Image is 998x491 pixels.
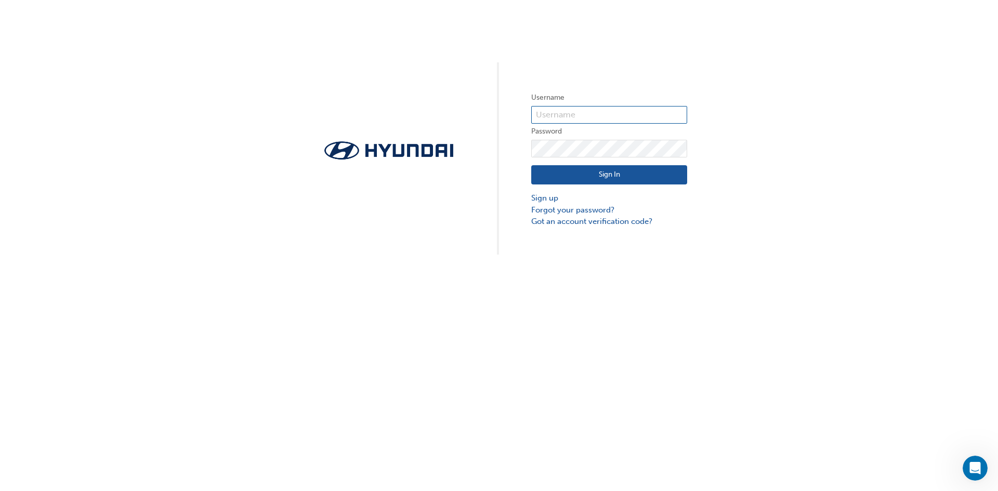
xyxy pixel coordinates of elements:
[531,204,687,216] a: Forgot your password?
[963,456,988,481] iframe: Intercom live chat
[531,192,687,204] a: Sign up
[311,138,467,163] img: Trak
[531,216,687,228] a: Got an account verification code?
[531,91,687,104] label: Username
[531,106,687,124] input: Username
[531,165,687,185] button: Sign In
[531,125,687,138] label: Password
